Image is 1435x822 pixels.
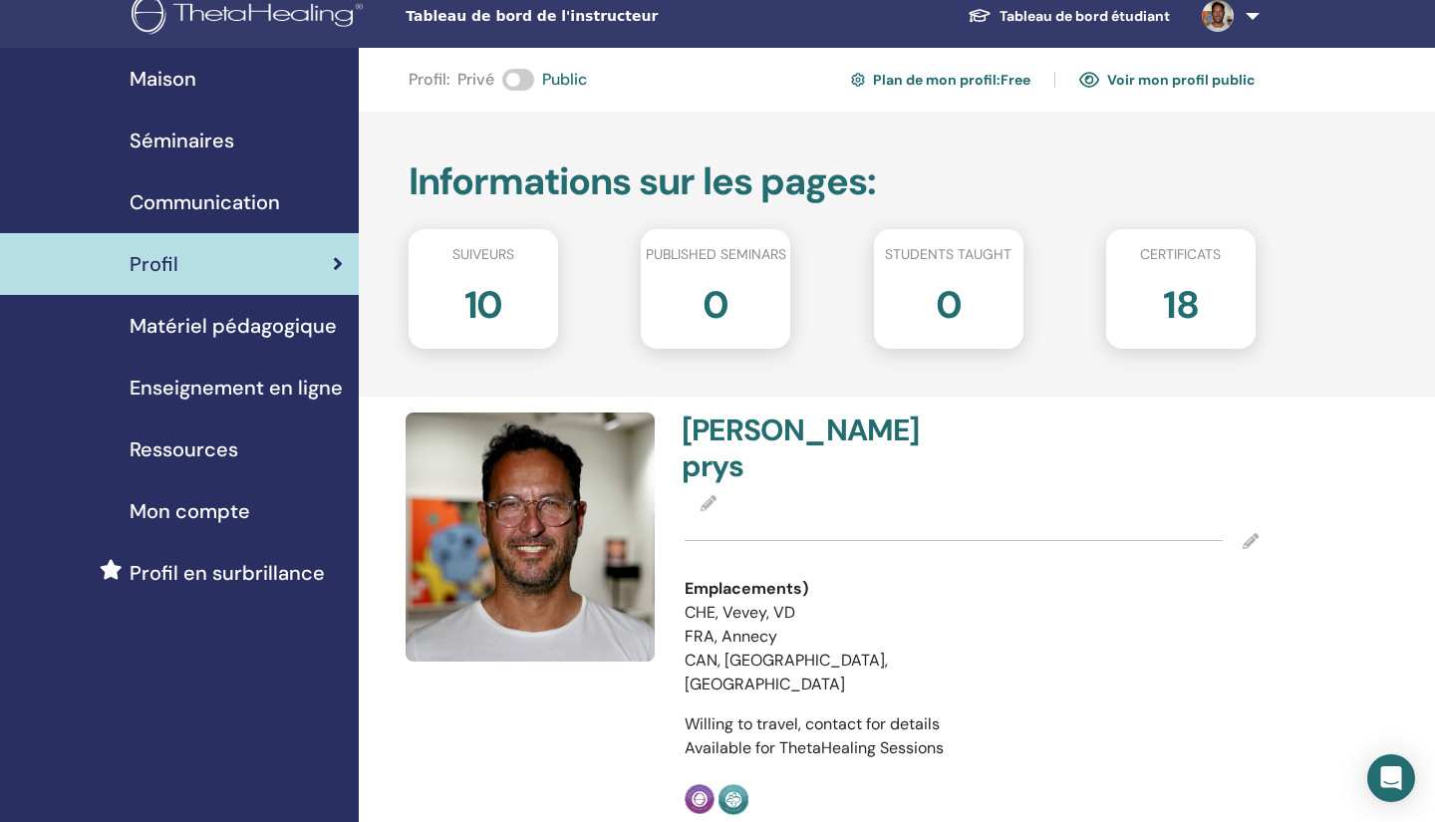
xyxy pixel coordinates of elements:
[851,70,865,90] img: cog.svg
[130,249,178,279] span: Profil
[685,601,907,625] li: CHE, Vevey, VD
[409,159,1256,205] h2: Informations sur les pages :
[685,577,808,601] span: Emplacements)
[457,68,494,92] span: Privé
[1079,71,1099,89] img: eye.svg
[130,311,337,341] span: Matériel pédagogique
[703,273,728,329] h2: 0
[685,737,944,758] span: Available for ThetaHealing Sessions
[130,496,250,526] span: Mon compte
[130,187,280,217] span: Communication
[130,126,234,155] span: Séminaires
[1367,754,1415,802] div: Open Intercom Messenger
[851,64,1030,96] a: Plan de mon profil:Free
[685,713,940,734] span: Willing to travel, contact for details
[1140,244,1221,265] span: Certificats
[130,434,238,464] span: Ressources
[685,649,907,696] li: CAN, [GEOGRAPHIC_DATA], [GEOGRAPHIC_DATA]
[682,412,960,484] h4: [PERSON_NAME] prys
[406,6,705,27] span: Tableau de bord de l'instructeur
[542,68,587,92] span: Public
[936,273,962,329] h2: 0
[464,273,503,329] h2: 10
[409,68,449,92] span: Profil :
[452,244,514,265] span: Suiveurs
[685,625,907,649] li: FRA, Annecy
[1079,64,1256,96] a: Voir mon profil public
[646,244,786,265] span: Published seminars
[406,412,655,662] img: default.jpg
[130,64,196,94] span: Maison
[885,244,1011,265] span: Students taught
[130,373,343,403] span: Enseignement en ligne
[968,7,992,24] img: graduation-cap-white.svg
[130,558,325,588] span: Profil en surbrillance
[1163,273,1199,329] h2: 18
